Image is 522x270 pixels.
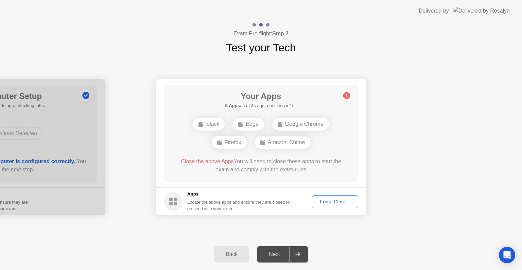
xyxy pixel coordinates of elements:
div: Firefox [212,136,247,149]
img: Delivered by Rosalyn [453,7,510,15]
div: Amazon Chime [255,136,310,149]
div: You will need to close these apps to start the exam and comply with the exam rules [174,157,349,174]
b: Step 2 [272,31,289,36]
div: Google Chrome [272,118,329,131]
div: Back [216,251,247,257]
div: Delivered by [419,7,449,15]
button: Next [257,246,308,263]
div: Open Intercom Messenger [499,247,515,263]
div: Edge [233,118,264,131]
b: 5 Apps [225,103,240,108]
h1: Your Apps [225,90,297,102]
span: Close the above Apps [181,158,234,164]
div: Next [259,251,290,257]
h1: Test your Tech [226,39,296,56]
div: Slack [193,118,225,131]
h4: Exam Pre-flight: [233,30,289,38]
h5: as of 4s ago, checking in1s.. [225,102,297,109]
h5: Apps [187,191,290,198]
div: Force Close... [314,199,356,204]
button: Back [214,246,249,263]
div: Locate the above apps and ensure they are closed to proceed with your exam. [187,199,290,212]
button: Force Close... [312,195,358,208]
